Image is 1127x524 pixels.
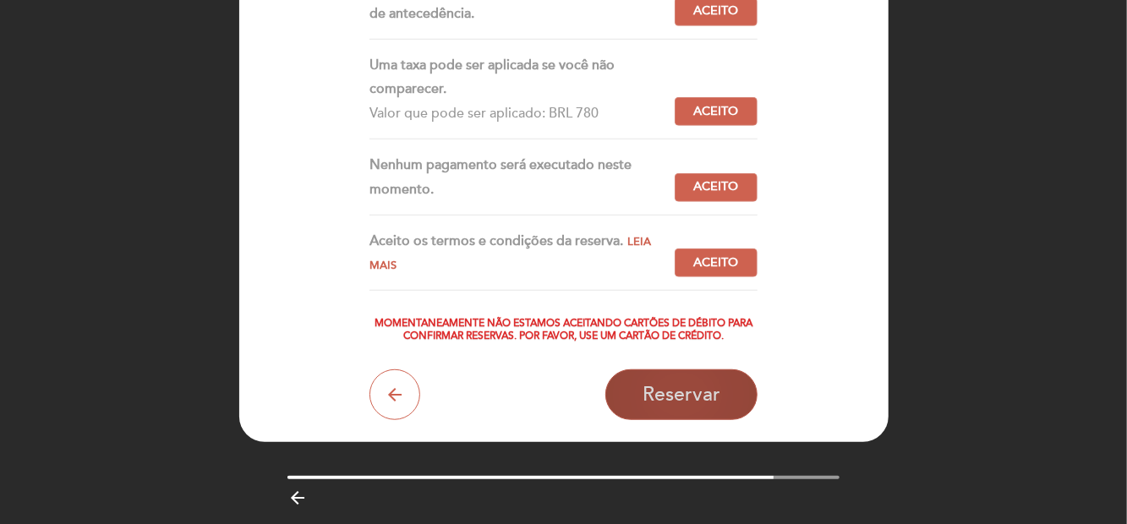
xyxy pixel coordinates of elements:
[385,385,405,405] i: arrow_back
[369,369,420,420] button: arrow_back
[287,488,308,508] i: arrow_backward
[369,101,661,126] div: Valor que pode ser aplicado: BRL 780
[369,229,675,278] div: Aceito os termos e condições da reserva.
[693,254,738,272] span: Aceito
[693,178,738,196] span: Aceito
[369,153,675,202] div: Nenhum pagamento será executado neste momento.
[643,383,720,407] span: Reservar
[675,97,758,126] button: Aceito
[675,248,758,277] button: Aceito
[693,103,738,121] span: Aceito
[369,53,661,102] div: Uma taxa pode ser aplicada se você não comparecer.
[693,3,738,20] span: Aceito
[675,173,758,202] button: Aceito
[605,369,758,420] button: Reservar
[369,318,758,342] div: Momentaneamente não estamos aceitando cartões de débito para confirmar reservas. Por favor, use u...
